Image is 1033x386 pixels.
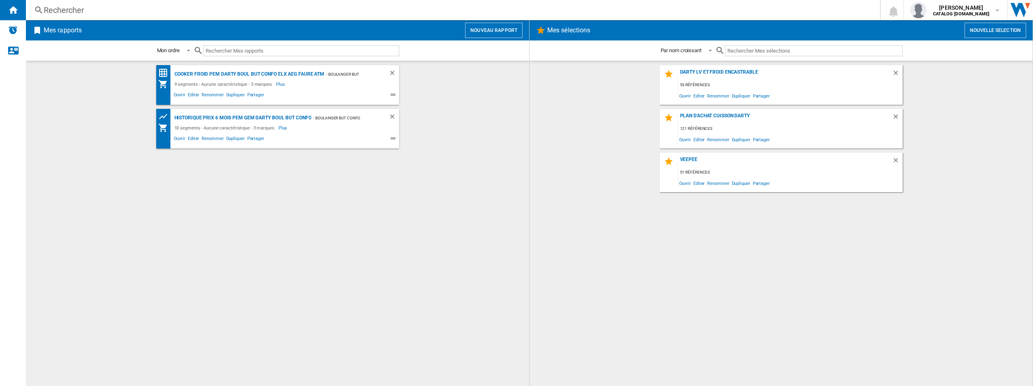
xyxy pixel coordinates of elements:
span: Partager [752,90,771,101]
img: alerts-logo.svg [8,25,18,35]
span: Dupliquer [731,178,752,189]
span: Partager [752,178,771,189]
span: Ouvrir [172,135,187,144]
span: Editer [187,91,200,101]
div: COOKER FROID PEM DARTY BOUL BUT CONFO ELX AEG FAURE ATM [172,69,325,79]
input: Rechercher Mes sélections [725,45,903,56]
button: Nouvelle selection [965,23,1026,38]
div: Par nom croissant [661,47,701,53]
span: Editer [692,178,706,189]
span: Ouvrir [678,134,692,145]
span: Partager [246,91,266,101]
span: Editer [692,90,706,101]
span: Plus [276,79,286,89]
h2: Mes rapports [42,23,83,38]
div: 10 segments - Aucune caractéristique - 3 marques [172,123,278,133]
b: CATALOG [DOMAIN_NAME] [933,11,989,17]
input: Rechercher Mes rapports [203,45,399,56]
span: [PERSON_NAME] [933,4,989,12]
h2: Mes sélections [546,23,592,38]
div: Mon assortiment [158,123,172,133]
div: Mon assortiment [158,79,172,89]
span: Editer [187,135,200,144]
div: Supprimer [389,69,399,79]
span: Plus [278,123,289,133]
span: Renommer [706,178,730,189]
span: Partager [246,135,266,144]
span: Renommer [706,134,730,145]
div: Matrice des prix [158,68,172,78]
div: Rechercher [44,4,859,16]
div: Tableau des prix des produits [158,112,172,122]
span: Renommer [200,91,225,101]
div: - Boulanger But Confo Darty (12) [311,113,372,123]
div: 9 segments - Aucune caractéristique - 3 marques [172,79,276,89]
div: Plan d'achat cuisson Darty [678,113,892,124]
div: Historique prix 6 mois PEM GEM Darty boul but confo [172,113,312,123]
span: Dupliquer [731,134,752,145]
div: Mon ordre [157,47,180,53]
div: - Boulanger But Confo Darty (12) [324,69,372,79]
button: Nouveau rapport [465,23,523,38]
div: Supprimer [892,157,903,168]
div: 121 références [678,124,903,134]
span: Ouvrir [172,91,187,101]
span: Dupliquer [731,90,752,101]
span: Ouvrir [678,90,692,101]
span: Dupliquer [225,91,246,101]
span: Renommer [200,135,225,144]
div: 51 références [678,168,903,178]
div: DARTY LV et froid ENCASTRABLE [678,69,892,80]
span: Editer [692,134,706,145]
div: VEEPEE [678,157,892,168]
img: profile.jpg [910,2,927,18]
div: 53 références [678,80,903,90]
span: Dupliquer [225,135,246,144]
span: Ouvrir [678,178,692,189]
div: Supprimer [389,113,399,123]
span: Renommer [706,90,730,101]
div: Supprimer [892,113,903,124]
span: Partager [752,134,771,145]
div: Supprimer [892,69,903,80]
